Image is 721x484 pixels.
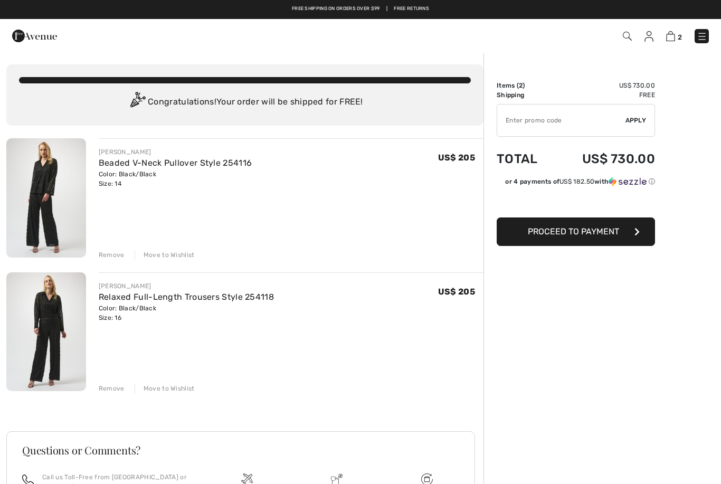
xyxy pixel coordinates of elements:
[497,177,655,190] div: or 4 payments ofUS$ 182.50withSezzle Click to learn more about Sezzle
[12,30,57,40] a: 1ère Avenue
[12,25,57,46] img: 1ère Avenue
[644,31,653,42] img: My Info
[135,250,195,260] div: Move to Wishlist
[438,153,475,163] span: US$ 205
[666,30,682,42] a: 2
[623,32,632,41] img: Search
[528,226,619,236] span: Proceed to Payment
[6,272,86,392] img: Relaxed Full-Length Trousers Style 254118
[559,178,594,185] span: US$ 182.50
[292,5,380,13] a: Free shipping on orders over $99
[666,31,675,41] img: Shopping Bag
[99,303,274,322] div: Color: Black/Black Size: 16
[609,177,647,186] img: Sezzle
[678,33,682,41] span: 2
[19,92,471,113] div: Congratulations! Your order will be shipped for FREE!
[99,292,274,302] a: Relaxed Full-Length Trousers Style 254118
[497,190,655,214] iframe: PayPal-paypal
[697,31,707,42] img: Menu
[99,281,274,291] div: [PERSON_NAME]
[22,445,459,455] h3: Questions or Comments?
[497,141,554,177] td: Total
[99,147,252,157] div: [PERSON_NAME]
[99,169,252,188] div: Color: Black/Black Size: 14
[99,250,125,260] div: Remove
[394,5,429,13] a: Free Returns
[135,384,195,393] div: Move to Wishlist
[99,384,125,393] div: Remove
[497,81,554,90] td: Items ( )
[99,158,252,168] a: Beaded V-Neck Pullover Style 254116
[127,92,148,113] img: Congratulation2.svg
[497,105,625,136] input: Promo code
[625,116,647,125] span: Apply
[554,141,655,177] td: US$ 730.00
[6,138,86,258] img: Beaded V-Neck Pullover Style 254116
[497,90,554,100] td: Shipping
[386,5,387,13] span: |
[505,177,655,186] div: or 4 payments of with
[519,82,523,89] span: 2
[497,217,655,246] button: Proceed to Payment
[554,90,655,100] td: Free
[554,81,655,90] td: US$ 730.00
[438,287,475,297] span: US$ 205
